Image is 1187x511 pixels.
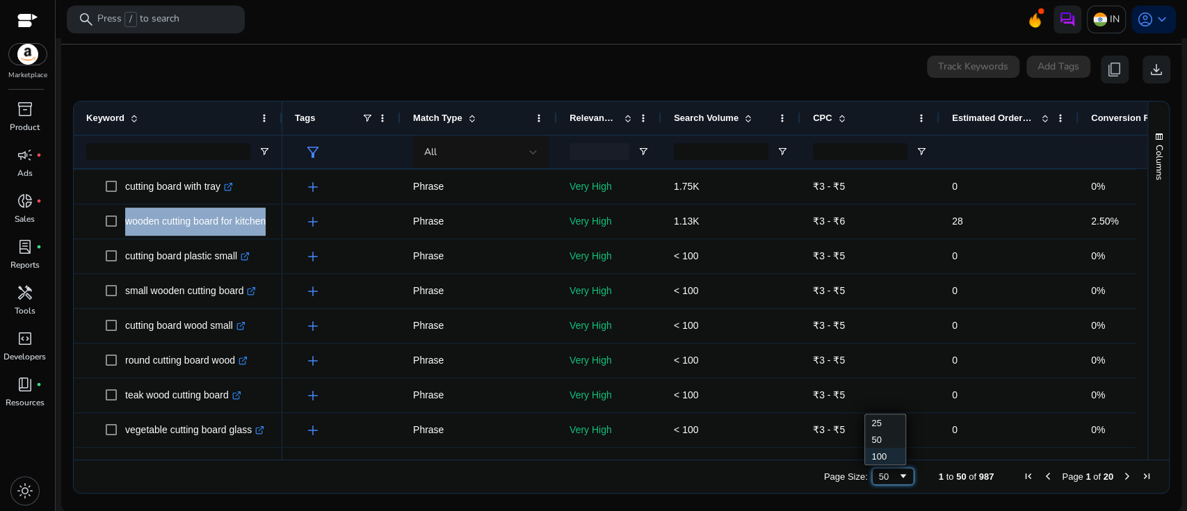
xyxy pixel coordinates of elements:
div: Select Field [864,414,906,465]
span: 28 [952,216,963,227]
span: 2.50% [1091,216,1119,227]
span: ₹3 - ₹6 [813,216,845,227]
span: of [969,471,976,482]
span: fiber_manual_record [36,244,42,250]
input: CPC Filter Input [813,143,907,160]
span: ₹3 - ₹5 [813,285,845,296]
button: Open Filter Menu [777,146,788,157]
p: Very High [570,277,649,305]
div: Page Size: [824,471,868,482]
span: 0 [952,181,958,192]
div: 50 [879,471,898,482]
p: teak wood cutting board [125,381,241,409]
p: Phrase [413,346,544,375]
span: Tags [295,113,315,123]
span: CPC [813,113,832,123]
p: wooden cutting board for kitchen [125,207,278,236]
p: Reports [10,259,40,271]
button: download [1142,56,1170,83]
div: Previous Page [1042,471,1053,482]
span: filter_alt [305,144,321,161]
p: Sales [15,213,35,225]
span: 0% [1091,424,1105,435]
p: Very High [570,311,649,340]
p: Phrase [413,416,544,444]
p: Tools [15,305,35,317]
span: 0% [1091,355,1105,366]
span: add [305,213,321,230]
span: 0 [952,355,958,366]
span: ₹3 - ₹5 [813,181,845,192]
span: ₹3 - ₹5 [813,250,845,261]
span: 0 [952,250,958,261]
p: Phrase [413,207,544,236]
input: Keyword Filter Input [86,143,250,160]
p: Phrase [413,277,544,305]
span: Columns [1153,145,1165,180]
span: < 100 [674,424,698,435]
span: 20 [1104,471,1113,482]
p: Very High [570,172,649,201]
span: 0% [1091,320,1105,331]
span: Keyword [86,113,124,123]
span: fiber_manual_record [36,382,42,387]
span: Conversion Rate [1091,113,1163,123]
span: Search Volume [674,113,738,123]
span: < 100 [674,250,698,261]
span: 50 [871,435,881,445]
span: account_circle [1137,11,1154,28]
p: Developers [3,350,46,363]
span: search [78,11,95,28]
span: < 100 [674,320,698,331]
p: Very High [570,381,649,409]
span: Estimated Orders/Month [952,113,1035,123]
p: Phrase [413,381,544,409]
span: 0% [1091,250,1105,261]
span: 25 [871,418,881,428]
span: 0 [952,389,958,400]
span: lab_profile [17,238,33,255]
p: Product [10,121,40,133]
span: 1 [1085,471,1090,482]
p: Resources [6,396,45,409]
span: 1.13K [674,216,700,227]
span: Page [1062,471,1083,482]
p: cutting board plastic small [125,242,250,270]
span: < 100 [674,285,698,296]
span: Relevance Score [570,113,618,123]
span: code_blocks [17,330,33,347]
span: 0% [1091,181,1105,192]
span: add [305,387,321,404]
p: Phrase [413,311,544,340]
span: add [305,352,321,369]
p: vegetable cutting board glass [125,416,264,444]
span: of [1093,471,1101,482]
span: add [305,283,321,300]
input: Search Volume Filter Input [674,143,768,160]
span: fiber_manual_record [36,198,42,204]
button: Open Filter Menu [638,146,649,157]
span: 0% [1091,285,1105,296]
span: inventory_2 [17,101,33,117]
span: 0 [952,320,958,331]
span: 0% [1091,389,1105,400]
button: Open Filter Menu [916,146,927,157]
p: cutting board wood small [125,311,245,340]
p: Very High [570,207,649,236]
span: Match Type [413,113,462,123]
span: fiber_manual_record [36,152,42,158]
p: Very High [570,346,649,375]
span: 50 [956,471,966,482]
span: handyman [17,284,33,301]
span: 987 [979,471,994,482]
p: Press to search [97,12,179,27]
span: 0 [952,424,958,435]
span: 0 [952,285,958,296]
span: keyboard_arrow_down [1154,11,1170,28]
span: ₹3 - ₹5 [813,355,845,366]
span: All [424,145,437,159]
span: 100 [871,451,887,462]
p: Very High [570,416,649,444]
span: donut_small [17,193,33,209]
span: campaign [17,147,33,163]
